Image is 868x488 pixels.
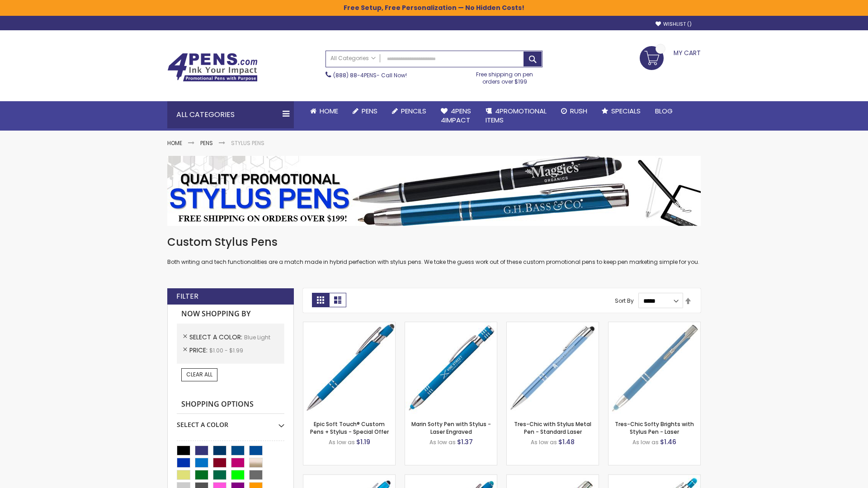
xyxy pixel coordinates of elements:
span: Specials [611,106,641,116]
a: 4P-MS8B-Blue - Light [303,322,395,329]
img: Stylus Pens [167,156,701,226]
img: Tres-Chic with Stylus Metal Pen - Standard Laser-Blue - Light [507,322,599,414]
a: Tres-Chic with Stylus Metal Pen - Standard Laser [514,420,591,435]
a: Marin Softy Pen with Stylus - Laser Engraved [411,420,491,435]
a: Pens [345,101,385,121]
a: Tres-Chic Touch Pen - Standard Laser-Blue - Light [507,474,599,482]
span: Blog [655,106,673,116]
span: All Categories [330,55,376,62]
span: Home [320,106,338,116]
a: 4Pens4impact [434,101,478,131]
a: All Categories [326,51,380,66]
div: Free shipping on pen orders over $199 [467,67,543,85]
img: 4Pens Custom Pens and Promotional Products [167,53,258,82]
label: Sort By [615,297,634,305]
span: - Call Now! [333,71,407,79]
strong: Now Shopping by [177,305,284,324]
strong: Grid [312,293,329,307]
span: Blue Light [244,333,270,341]
a: Specials [594,101,648,121]
img: Marin Softy Pen with Stylus - Laser Engraved-Blue - Light [405,322,497,414]
a: Pencils [385,101,434,121]
span: Pens [362,106,377,116]
a: Home [303,101,345,121]
span: Select A Color [189,333,244,342]
a: Home [167,139,182,147]
div: Both writing and tech functionalities are a match made in hybrid perfection with stylus pens. We ... [167,235,701,266]
strong: Stylus Pens [231,139,264,147]
span: $1.46 [660,437,676,446]
a: Rush [554,101,594,121]
span: Pencils [401,106,426,116]
img: 4P-MS8B-Blue - Light [303,322,395,414]
a: Blog [648,101,680,121]
strong: Filter [176,291,198,301]
span: As low as [531,438,557,446]
span: Price [189,346,209,355]
a: Tres-Chic Softy Brights with Stylus Pen - Laser [615,420,694,435]
a: Ellipse Stylus Pen - Standard Laser-Blue - Light [303,474,395,482]
span: Rush [570,106,587,116]
strong: Shopping Options [177,395,284,414]
span: $1.37 [457,437,473,446]
h1: Custom Stylus Pens [167,235,701,249]
span: 4PROMOTIONAL ITEMS [486,106,547,125]
span: $1.19 [356,437,370,446]
a: Marin Softy Pen with Stylus - Laser Engraved-Blue - Light [405,322,497,329]
a: Phoenix Softy Brights with Stylus Pen - Laser-Blue - Light [609,474,700,482]
a: (888) 88-4PENS [333,71,377,79]
div: Select A Color [177,414,284,429]
span: As low as [329,438,355,446]
span: $1.00 - $1.99 [209,347,243,354]
div: All Categories [167,101,294,128]
span: $1.48 [558,437,575,446]
span: 4Pens 4impact [441,106,471,125]
a: Tres-Chic with Stylus Metal Pen - Standard Laser-Blue - Light [507,322,599,329]
a: Wishlist [656,21,692,28]
a: Epic Soft Touch® Custom Pens + Stylus - Special Offer [310,420,389,435]
a: Tres-Chic Softy Brights with Stylus Pen - Laser-Blue - Light [609,322,700,329]
span: As low as [429,438,456,446]
span: As low as [632,438,659,446]
img: Tres-Chic Softy Brights with Stylus Pen - Laser-Blue - Light [609,322,700,414]
a: Pens [200,139,213,147]
span: Clear All [186,371,212,378]
a: 4PROMOTIONALITEMS [478,101,554,131]
a: Ellipse Softy Brights with Stylus Pen - Laser-Blue - Light [405,474,497,482]
a: Clear All [181,368,217,381]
